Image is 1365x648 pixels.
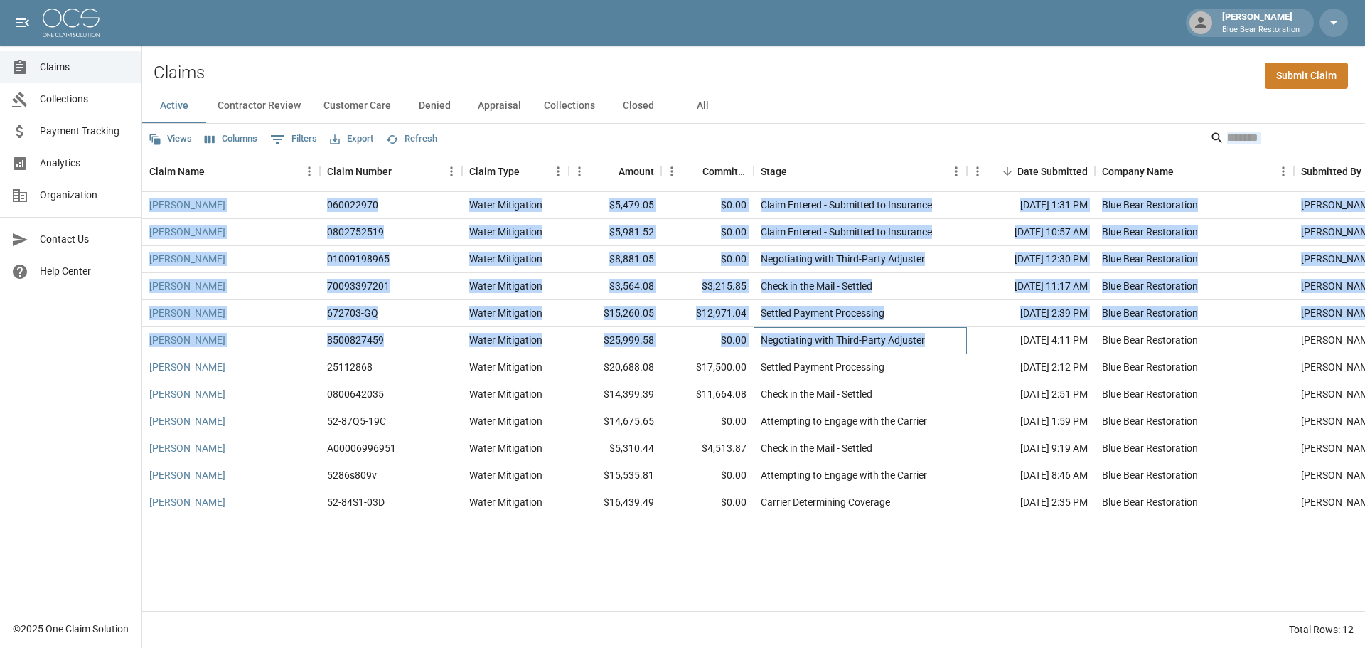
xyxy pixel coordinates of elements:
div: Blue Bear Restoration [1102,387,1198,401]
div: $8,881.05 [569,246,661,273]
div: Claim Type [462,152,569,191]
div: Check in the Mail - Settled [761,441,872,455]
div: Total Rows: 12 [1289,622,1354,637]
button: Denied [402,89,466,123]
div: Claim Number [320,152,462,191]
div: Attempting to Engage with the Carrier [761,468,927,482]
span: Analytics [40,156,130,171]
div: A00006996951 [327,441,396,455]
div: 70093397201 [327,279,390,293]
a: Submit Claim [1265,63,1348,89]
div: [DATE] 8:46 AM [967,462,1095,489]
span: Payment Tracking [40,124,130,139]
div: $15,535.81 [569,462,661,489]
button: open drawer [9,9,37,37]
div: [DATE] 1:59 PM [967,408,1095,435]
a: [PERSON_NAME] [149,360,225,374]
div: $25,999.58 [569,327,661,354]
div: Check in the Mail - Settled [761,387,872,401]
div: [DATE] 4:11 PM [967,327,1095,354]
button: Sort [787,161,807,181]
div: [PERSON_NAME] [1216,10,1305,36]
div: Blue Bear Restoration [1102,414,1198,428]
div: Blue Bear Restoration [1102,225,1198,239]
button: Menu [967,161,988,182]
div: Blue Bear Restoration [1102,495,1198,509]
div: $15,260.05 [569,300,661,327]
div: Water Mitigation [469,468,542,482]
div: [DATE] 11:17 AM [967,273,1095,300]
div: 25112868 [327,360,373,374]
div: $14,675.65 [569,408,661,435]
div: $5,981.52 [569,219,661,246]
div: Water Mitigation [469,441,542,455]
div: Claim Name [142,152,320,191]
div: $3,215.85 [661,273,754,300]
a: [PERSON_NAME] [149,306,225,320]
button: Sort [599,161,619,181]
div: 8500827459 [327,333,384,347]
button: Collections [532,89,606,123]
button: Sort [997,161,1017,181]
button: All [670,89,734,123]
div: $0.00 [661,462,754,489]
div: Blue Bear Restoration [1102,441,1198,455]
button: Refresh [382,128,441,150]
div: Committed Amount [702,152,746,191]
button: Menu [661,161,682,182]
div: $11,664.08 [661,381,754,408]
div: Blue Bear Restoration [1102,468,1198,482]
div: $12,971.04 [661,300,754,327]
div: 0802752519 [327,225,384,239]
div: Negotiating with Third-Party Adjuster [761,252,925,266]
div: dynamic tabs [142,89,1365,123]
button: Sort [205,161,225,181]
div: Claim Number [327,152,392,191]
h2: Claims [154,63,205,83]
div: Committed Amount [661,152,754,191]
div: Water Mitigation [469,387,542,401]
a: [PERSON_NAME] [149,495,225,509]
button: Contractor Review [206,89,312,123]
div: Settled Payment Processing [761,360,884,374]
div: 0800642035 [327,387,384,401]
div: $0.00 [661,327,754,354]
div: Stage [754,152,967,191]
div: Amount [569,152,661,191]
div: Amount [619,152,654,191]
div: Claim Type [469,152,520,191]
div: Check in the Mail - Settled [761,279,872,293]
button: Select columns [201,128,261,150]
div: Blue Bear Restoration [1102,360,1198,374]
span: Help Center [40,264,130,279]
div: Settled Payment Processing [761,306,884,320]
div: [DATE] 9:19 AM [967,435,1095,462]
div: 52-87Q5-19C [327,414,386,428]
div: $0.00 [661,246,754,273]
div: Water Mitigation [469,252,542,266]
div: $14,399.39 [569,381,661,408]
button: Customer Care [312,89,402,123]
span: Contact Us [40,232,130,247]
span: Collections [40,92,130,107]
div: Blue Bear Restoration [1102,252,1198,266]
div: Submitted By [1301,152,1361,191]
button: Menu [946,161,967,182]
div: $17,500.00 [661,354,754,381]
div: [DATE] 2:12 PM [967,354,1095,381]
div: $3,564.08 [569,273,661,300]
div: $5,310.44 [569,435,661,462]
div: $0.00 [661,408,754,435]
a: [PERSON_NAME] [149,441,225,455]
div: Water Mitigation [469,333,542,347]
button: Sort [682,161,702,181]
div: $5,479.05 [569,192,661,219]
button: Sort [1174,161,1194,181]
div: 5286s809v [327,468,377,482]
button: Menu [569,161,590,182]
div: [DATE] 1:31 PM [967,192,1095,219]
button: Export [326,128,377,150]
button: Show filters [267,128,321,151]
div: Blue Bear Restoration [1102,279,1198,293]
div: Water Mitigation [469,360,542,374]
